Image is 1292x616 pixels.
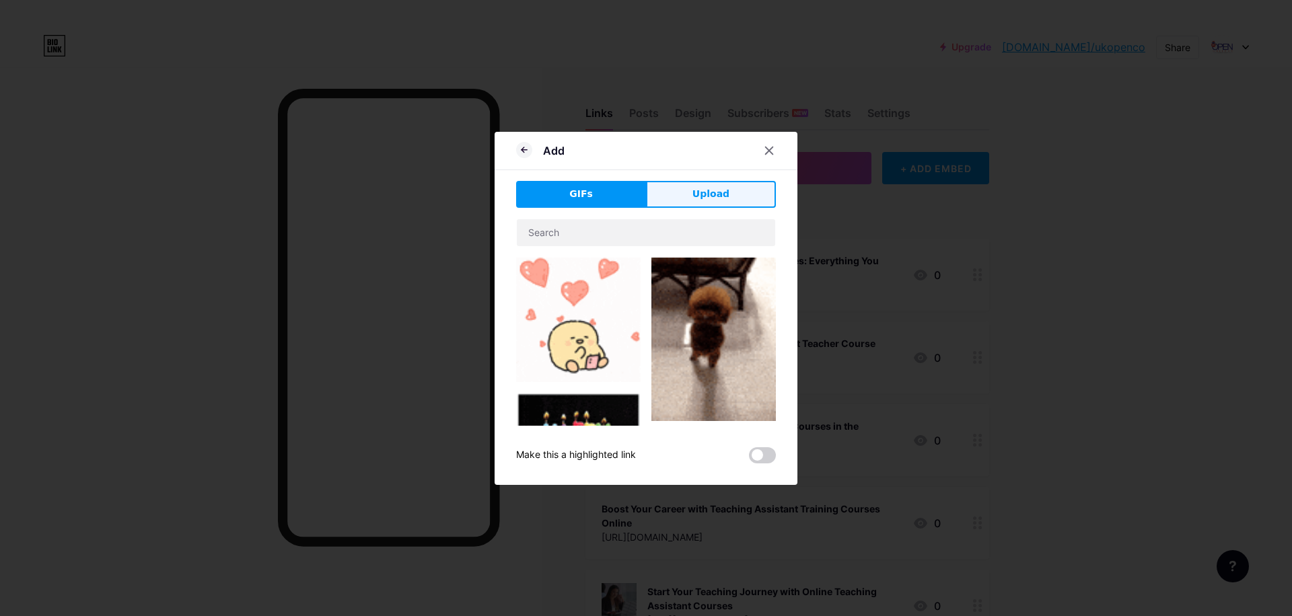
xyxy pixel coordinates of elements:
[516,393,641,482] img: Gihpy
[569,187,593,201] span: GIFs
[516,447,636,463] div: Make this a highlighted link
[646,181,776,208] button: Upload
[516,181,646,208] button: GIFs
[651,258,776,421] img: Gihpy
[692,187,729,201] span: Upload
[516,258,641,382] img: Gihpy
[543,143,565,159] div: Add
[517,219,775,246] input: Search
